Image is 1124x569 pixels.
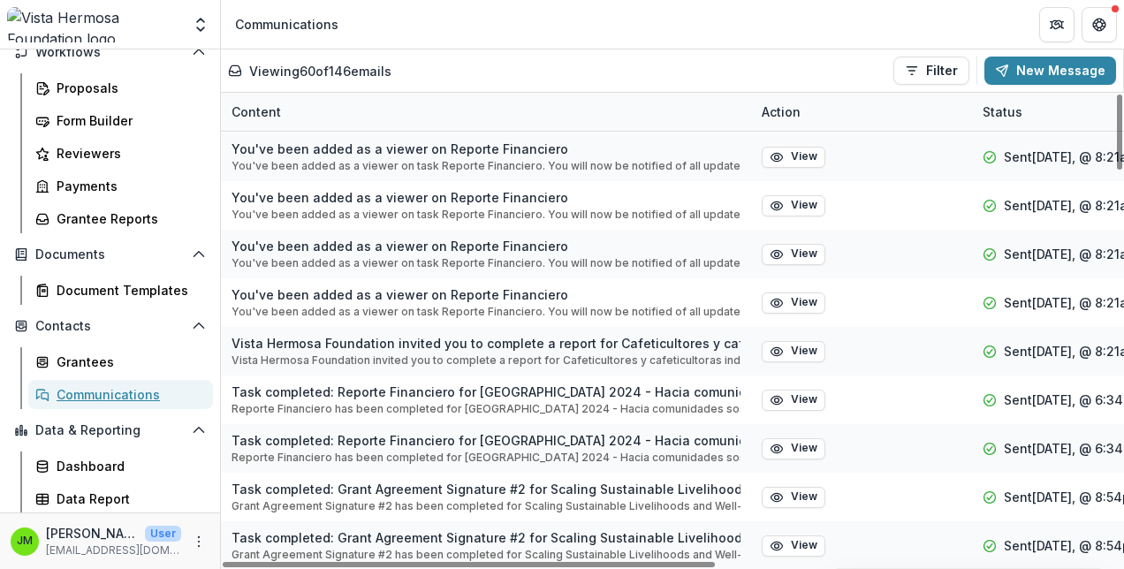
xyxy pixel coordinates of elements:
[7,416,213,444] button: Open Data & Reporting
[57,79,199,97] div: Proposals
[762,487,825,508] button: View
[57,457,199,475] div: Dashboard
[1039,7,1075,42] button: Partners
[232,480,740,498] p: Task completed: Grant Agreement Signature #2 for Scaling Sustainable Livelihoods and Well-being: ...
[57,209,199,228] div: Grantee Reports
[35,319,185,334] span: Contacts
[232,237,740,255] p: You've been added as a viewer on Reporte Financiero
[232,431,740,450] p: Task completed: Reporte Financiero for [GEOGRAPHIC_DATA] 2024 - Hacia comunidades sostenibles: pr...
[232,158,740,174] p: You've been added as a viewer on task Reporte Financiero. You will now be notified of all updates...
[145,526,181,542] p: User
[28,451,213,481] a: Dashboard
[232,188,740,207] p: You've been added as a viewer on Reporte Financiero
[46,542,181,558] p: [EMAIL_ADDRESS][DOMAIN_NAME]
[57,111,199,130] div: Form Builder
[57,144,199,163] div: Reviewers
[28,204,213,233] a: Grantee Reports
[232,383,740,401] p: Task completed: Reporte Financiero for [GEOGRAPHIC_DATA] 2024 - Hacia comunidades sostenibles: pr...
[28,276,213,305] a: Document Templates
[28,484,213,513] a: Data Report
[232,255,740,271] p: You've been added as a viewer on task Reporte Financiero. You will now be notified of all updates...
[28,171,213,201] a: Payments
[57,177,199,195] div: Payments
[232,498,740,514] p: Grant Agreement Signature #2 has been completed for Scaling Sustainable Livelihoods and Well-bein...
[762,390,825,411] button: View
[228,11,346,37] nav: breadcrumb
[188,7,213,42] button: Open entity switcher
[221,93,751,131] div: Content
[232,353,740,368] p: Vista Hermosa Foundation invited you to complete a report for Cafeticultores y cafeticultoras ind...
[57,385,199,404] div: Communications
[221,102,292,121] div: Content
[762,438,825,459] button: View
[762,147,825,168] button: View
[232,140,740,158] p: You've been added as a viewer on Reporte Financiero
[232,450,740,466] p: Reporte Financiero has been completed for [GEOGRAPHIC_DATA] 2024 - Hacia comunidades sostenibles:...
[751,102,811,121] div: Action
[28,347,213,376] a: Grantees
[232,528,740,547] p: Task completed: Grant Agreement Signature #2 for Scaling Sustainable Livelihoods and Well-being: ...
[232,401,740,417] p: Reporte Financiero has been completed for [GEOGRAPHIC_DATA] 2024 - Hacia comunidades sostenibles:...
[751,93,972,131] div: Action
[7,240,213,269] button: Open Documents
[28,106,213,135] a: Form Builder
[7,38,213,66] button: Open Workflows
[57,353,199,371] div: Grantees
[57,489,199,508] div: Data Report
[35,247,185,262] span: Documents
[17,535,33,547] div: Jerry Martinez
[762,244,825,265] button: View
[35,423,185,438] span: Data & Reporting
[28,139,213,168] a: Reviewers
[232,304,740,320] p: You've been added as a viewer on task Reporte Financiero. You will now be notified of all updates...
[1082,7,1117,42] button: Get Help
[232,285,740,304] p: You've been added as a viewer on Reporte Financiero
[28,380,213,409] a: Communications
[762,341,825,362] button: View
[762,535,825,557] button: View
[762,292,825,314] button: View
[232,207,740,223] p: You've been added as a viewer on task Reporte Financiero. You will now be notified of all updates...
[7,7,181,42] img: Vista Hermosa Foundation logo
[28,73,213,102] a: Proposals
[232,334,740,353] p: Vista Hermosa Foundation invited you to complete a report for Cafeticultores y cafeticultoras ind...
[188,531,209,552] button: More
[893,57,969,85] button: Filter
[7,312,213,340] button: Open Contacts
[35,45,185,60] span: Workflows
[972,102,1033,121] div: Status
[232,547,740,563] p: Grant Agreement Signature #2 has been completed for Scaling Sustainable Livelihoods and Well-bein...
[984,57,1116,85] button: New Message
[46,524,138,542] p: [PERSON_NAME]
[249,62,391,80] p: Viewing 60 of 146 emails
[57,281,199,300] div: Document Templates
[235,15,338,34] div: Communications
[762,195,825,216] button: View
